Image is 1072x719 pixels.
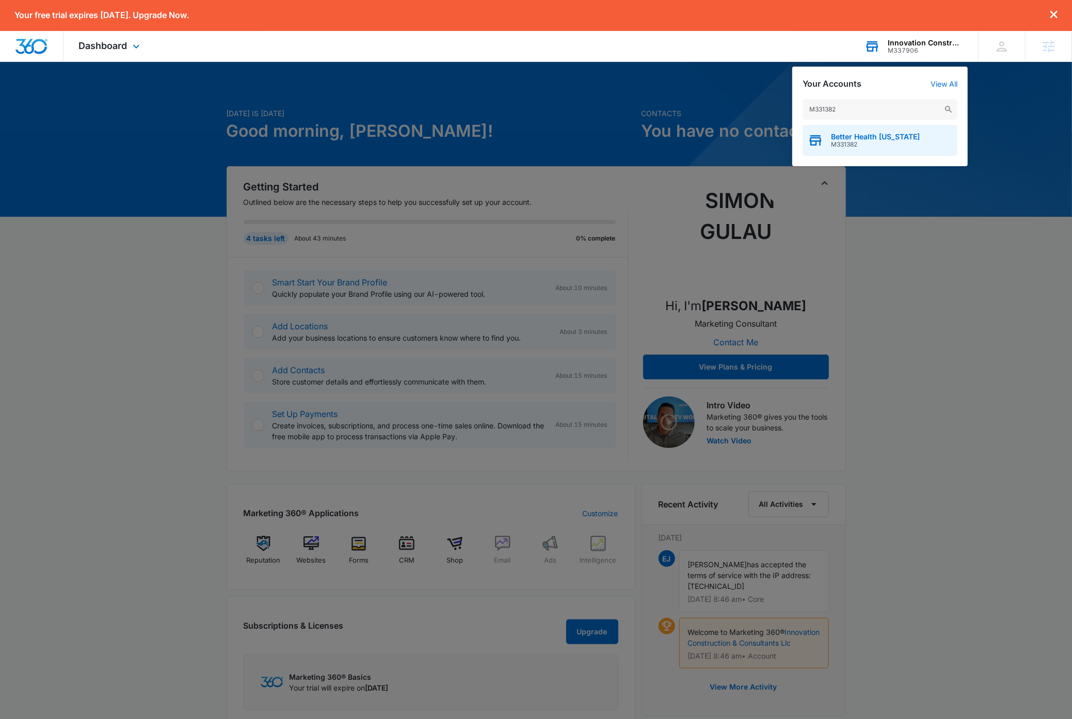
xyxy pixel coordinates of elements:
[803,125,957,156] button: Better Health [US_STATE]M331382
[888,47,963,54] div: account id
[14,10,189,20] p: Your free trial expires [DATE]. Upgrade Now.
[803,99,957,120] input: Search Accounts
[63,31,158,61] div: Dashboard
[831,141,920,148] span: M331382
[79,40,127,51] span: Dashboard
[831,133,920,141] span: Better Health [US_STATE]
[931,79,957,88] a: View All
[803,79,861,89] h2: Your Accounts
[888,39,963,47] div: account name
[1050,10,1058,20] button: dismiss this dialog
